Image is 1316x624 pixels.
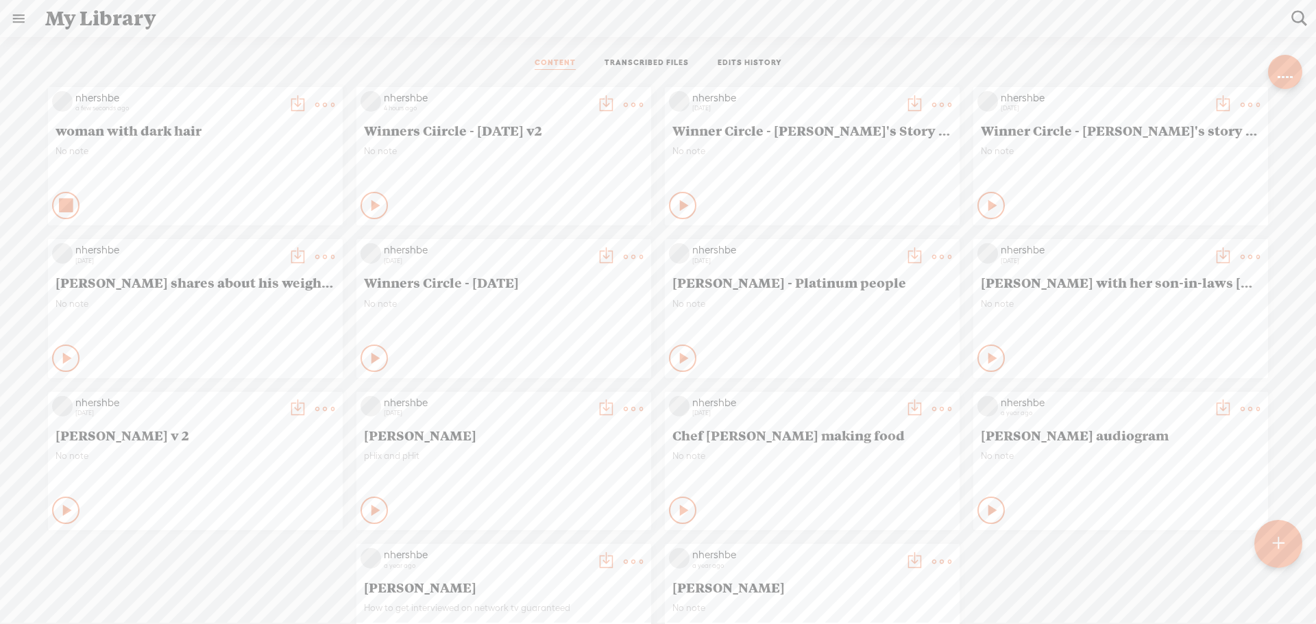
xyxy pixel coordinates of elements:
[364,450,644,491] div: pHix and pHit
[718,58,782,70] a: EDITS HISTORY
[361,243,381,264] img: videoLoading.png
[1001,104,1206,112] div: [DATE]
[535,58,576,70] a: CONTENT
[672,427,952,443] span: Chef [PERSON_NAME] making food
[669,396,690,416] img: videoLoading.png
[977,243,998,264] img: videoLoading.png
[669,243,690,264] img: videoLoading.png
[75,243,281,257] div: nhershbe
[1001,91,1206,105] div: nhershbe
[981,122,1260,138] span: Winner Circle - [PERSON_NAME]'s story [DATE]
[692,104,898,112] div: [DATE]
[1001,409,1206,417] div: a year ago
[977,91,998,112] img: videoLoading.png
[75,104,281,112] div: a few seconds ago
[52,91,73,112] img: videoLoading.png
[672,274,952,290] span: [PERSON_NAME] - Platinum people
[75,396,281,410] div: nhershbe
[384,396,589,410] div: nhershbe
[56,450,335,462] span: No note
[36,1,1282,36] div: My Library
[1001,257,1206,265] div: [DATE]
[981,450,1260,462] span: No note
[1001,396,1206,410] div: nhershbe
[384,562,589,570] div: a year ago
[981,427,1260,443] span: [PERSON_NAME] audiogram
[1001,243,1206,257] div: nhershbe
[52,396,73,416] img: videoLoading.png
[384,257,589,265] div: [DATE]
[692,396,898,410] div: nhershbe
[361,396,381,416] img: videoLoading.png
[672,298,952,310] span: No note
[669,548,690,569] img: videoLoading.png
[692,548,898,562] div: nhershbe
[605,58,689,70] a: TRANSCRIBED FILES
[981,274,1260,290] span: [PERSON_NAME] with her son-in-laws [MEDICAL_DATA]
[692,91,898,105] div: nhershbe
[384,409,589,417] div: [DATE]
[384,243,589,257] div: nhershbe
[364,427,644,443] span: [PERSON_NAME]
[75,91,281,105] div: nhershbe
[56,274,335,290] span: [PERSON_NAME] shares about his weight loss with pHix
[364,145,644,157] span: No note
[384,548,589,562] div: nhershbe
[52,243,73,264] img: videoLoading.png
[364,298,644,310] span: No note
[672,145,952,157] span: No note
[692,243,898,257] div: nhershbe
[364,274,644,290] span: Winners Circle - [DATE]
[384,91,589,105] div: nhershbe
[977,396,998,416] img: videoLoading.png
[669,91,690,112] img: videoLoading.png
[56,145,335,157] span: No note
[981,145,1260,157] span: No note
[692,562,898,570] div: a year ago
[692,257,898,265] div: [DATE]
[75,409,281,417] div: [DATE]
[364,122,644,138] span: Winners Ciircle - [DATE] v2
[56,298,335,310] span: No note
[672,450,952,462] span: No note
[384,104,589,112] div: 4 hours ago
[361,548,381,569] img: videoLoading.png
[672,579,952,595] span: [PERSON_NAME]
[981,298,1260,310] span: No note
[56,122,335,138] span: woman with dark hair
[364,579,644,595] span: [PERSON_NAME]
[672,122,952,138] span: Winner Circle - [PERSON_NAME]'s Story - [DATE]
[56,427,335,443] span: [PERSON_NAME] v 2
[75,257,281,265] div: [DATE]
[692,409,898,417] div: [DATE]
[672,602,952,614] span: No note
[361,91,381,112] img: videoLoading.png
